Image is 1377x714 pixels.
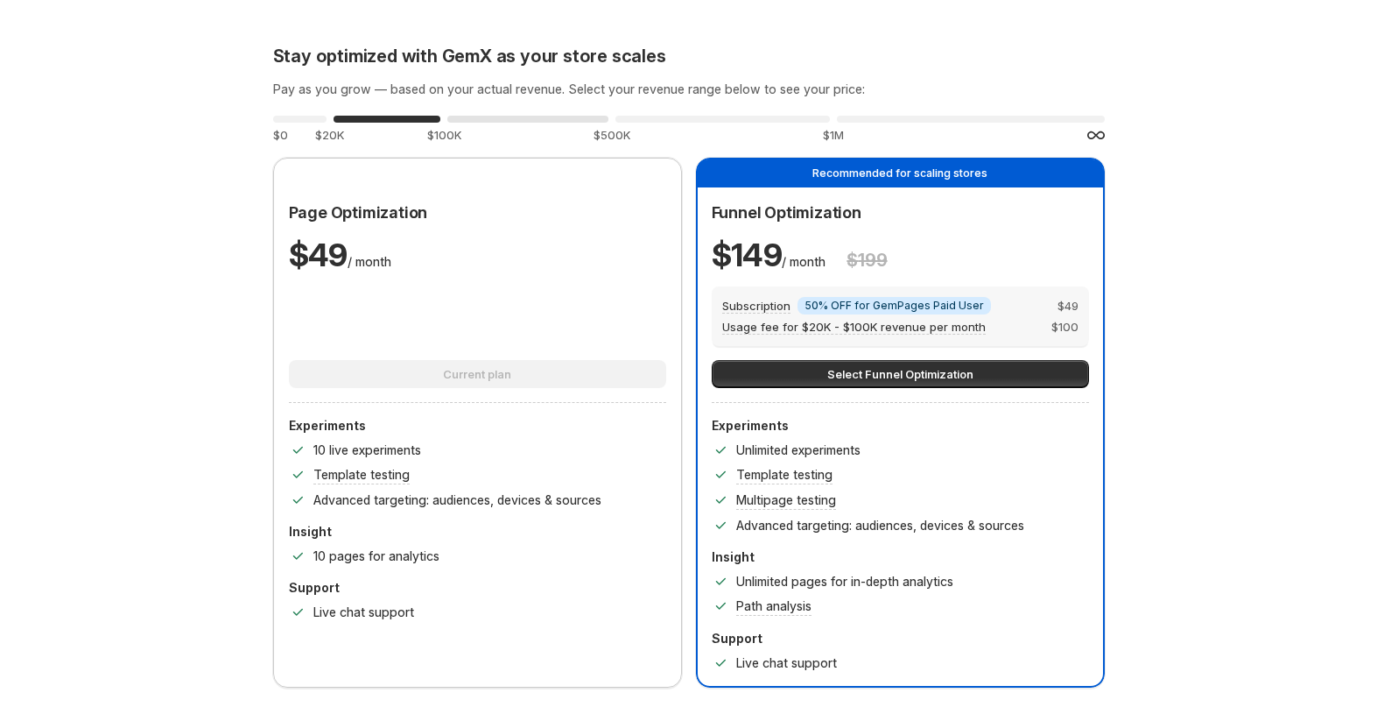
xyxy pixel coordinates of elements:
[273,128,288,142] span: $0
[712,417,1089,435] p: Experiments
[313,491,601,509] p: Advanced targeting: audiences, devices & sources
[313,442,421,459] p: 10 live experiments
[736,517,1024,534] p: Advanced targeting: audiences, devices & sources
[712,236,783,274] span: $ 149
[315,128,344,142] span: $20K
[313,466,410,484] p: Template testing
[289,523,666,541] p: Insight
[722,320,986,335] span: Usage fee for $20K - $100K revenue per month
[712,630,1089,647] p: Support
[289,417,666,435] p: Experiments
[736,597,811,615] p: Path analysis
[594,128,630,142] span: $500K
[812,166,987,180] span: Recommended for scaling stores
[289,579,666,597] p: Support
[712,234,826,276] p: / month
[289,236,348,274] span: $ 49
[736,491,836,509] p: Multipage testing
[313,604,414,621] p: Live chat support
[722,299,790,314] span: Subscription
[823,128,844,142] span: $1M
[712,548,1089,566] p: Insight
[427,128,461,142] span: $100K
[736,442,861,459] p: Unlimited experiments
[273,46,1105,67] h2: Stay optimized with GemX as your store scales
[804,299,984,313] span: 50% OFF for GemPages Paid User
[827,365,973,383] span: Select Funnel Optimization
[712,360,1089,388] button: Select Funnel Optimization
[313,548,439,565] p: 10 pages for analytics
[736,573,953,590] p: Unlimited pages for in-depth analytics
[273,81,1105,98] h3: Pay as you grow — based on your actual revenue. Select your revenue range below to see your price:
[1051,318,1078,336] span: $ 100
[1057,297,1078,315] span: $ 49
[712,203,861,222] span: Funnel Optimization
[289,203,428,222] span: Page Optimization
[736,466,833,484] p: Template testing
[736,654,837,672] p: Live chat support
[289,234,391,276] p: / month
[847,250,887,271] h3: $ 199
